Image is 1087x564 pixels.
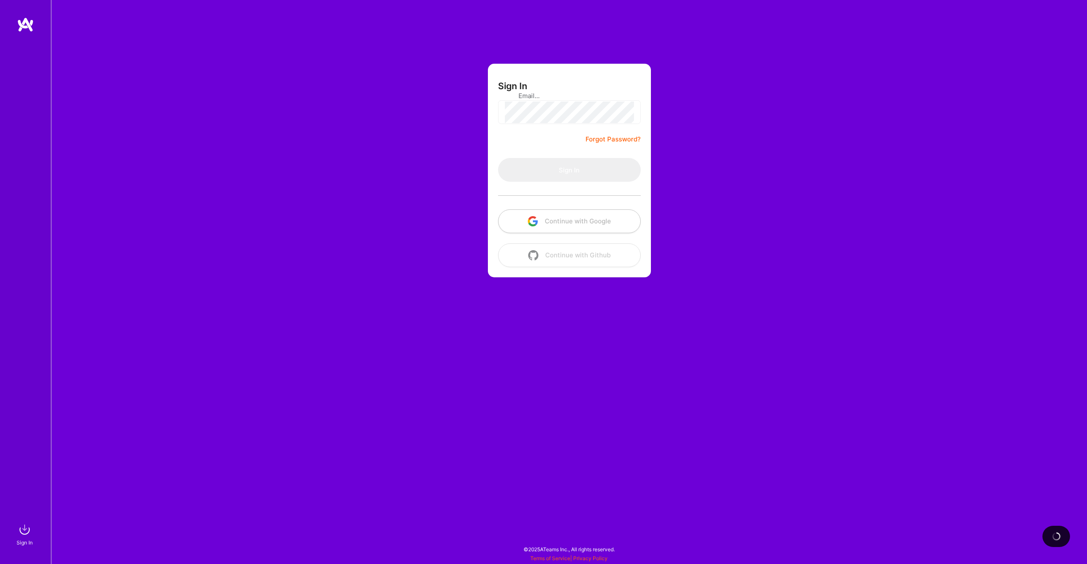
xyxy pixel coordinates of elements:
div: Sign In [17,538,33,547]
a: sign inSign In [18,521,33,547]
button: Sign In [498,158,641,182]
img: sign in [16,521,33,538]
a: Forgot Password? [586,134,641,144]
a: Privacy Policy [573,555,608,561]
h3: Sign In [498,81,527,91]
a: Terms of Service [530,555,570,561]
div: © 2025 ATeams Inc., All rights reserved. [51,539,1087,560]
button: Continue with Google [498,209,641,233]
img: icon [528,216,538,226]
input: Email... [518,85,620,107]
img: logo [17,17,34,32]
img: loading [1051,531,1062,541]
span: | [530,555,608,561]
button: Continue with Github [498,243,641,267]
img: icon [528,250,538,260]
